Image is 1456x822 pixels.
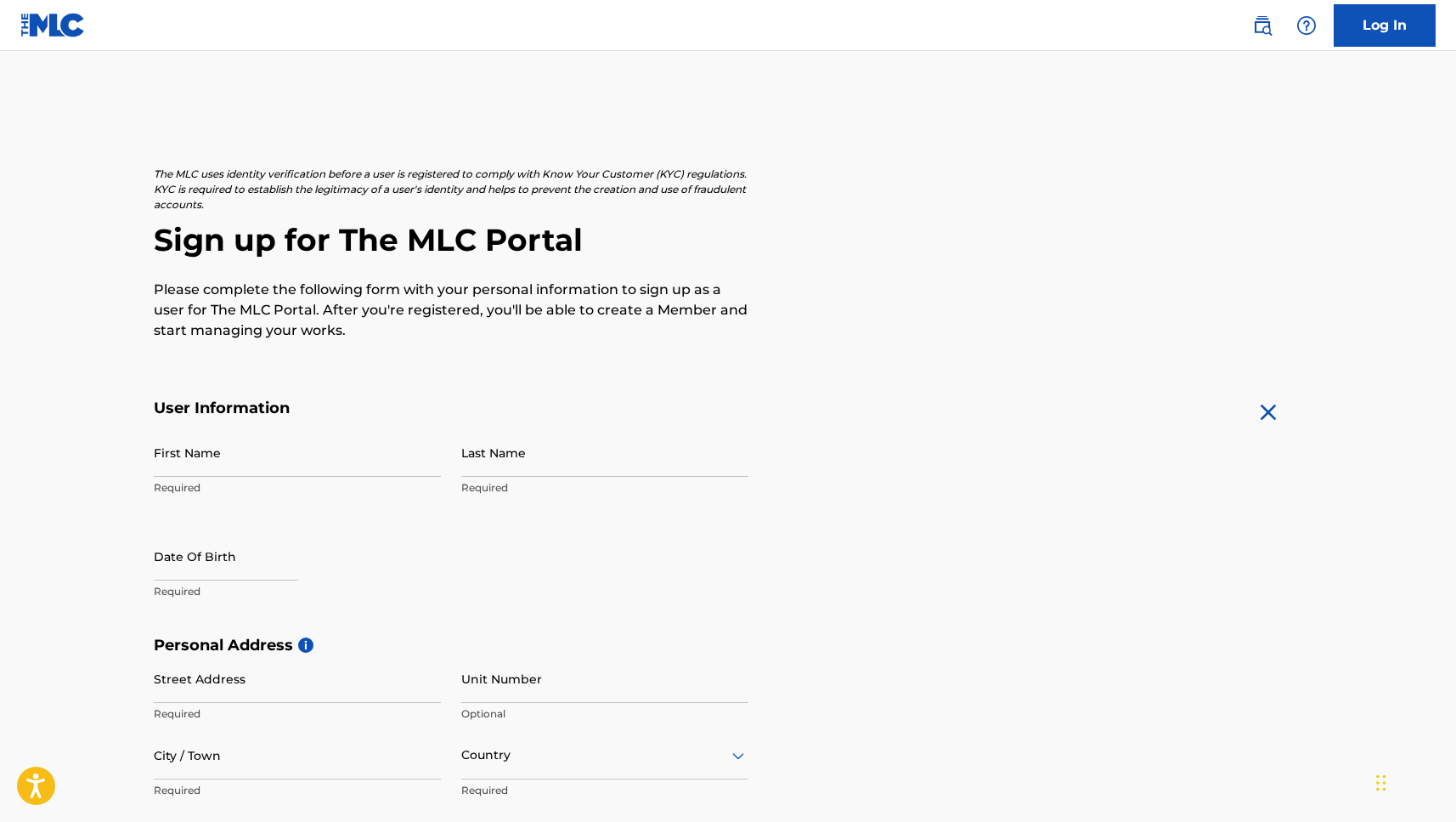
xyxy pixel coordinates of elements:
img: search [1252,15,1273,36]
p: The MLC uses identity verification before a user is registered to comply with Know Your Customer ... [154,167,748,213]
a: Public Search [1245,9,1279,43]
h2: Sign up for The MLC Portal [154,221,1302,259]
p: Required [154,706,441,722]
img: close [1255,399,1282,426]
iframe: Chat Widget [1371,740,1456,822]
div: Help [1290,9,1323,43]
p: Optional [461,706,748,722]
h5: Personal Address [154,636,1302,655]
a: Log In [1334,4,1436,47]
p: Required [154,480,441,496]
h5: User Information [154,399,748,418]
p: Required [461,480,748,496]
p: Please complete the following form with your personal information to sign up as a user for The ML... [154,280,748,341]
p: Required [461,783,748,798]
p: Required [154,584,441,599]
img: MLC Logo [20,13,86,37]
div: Drag [1376,757,1386,808]
img: help [1296,15,1317,36]
p: Required [154,783,441,798]
span: i [298,638,313,653]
